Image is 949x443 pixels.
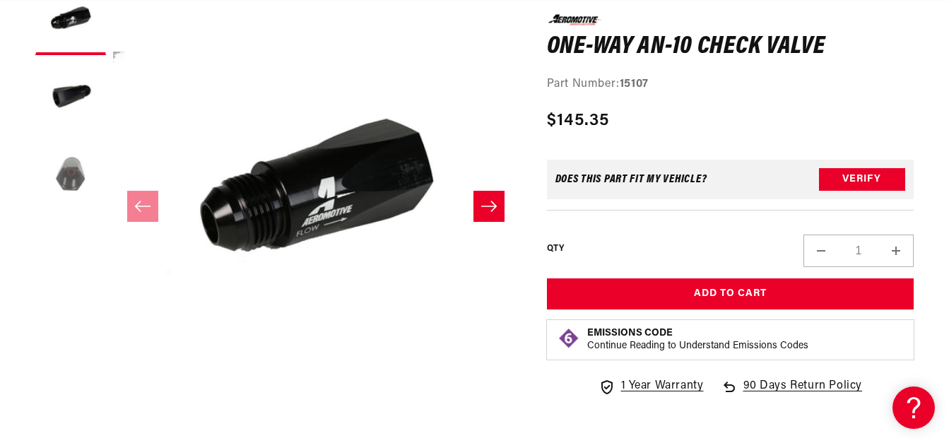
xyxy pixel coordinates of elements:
label: QTY [547,242,565,254]
a: 1 Year Warranty [599,377,704,396]
h1: One-Way AN-10 Check Valve [547,35,914,58]
button: Slide right [473,191,505,222]
a: 90 Days Return Policy [721,377,863,410]
div: Does This part fit My vehicle? [555,174,707,185]
button: Verify [819,168,905,191]
strong: 15107 [620,78,649,90]
span: $145.35 [547,107,610,133]
strong: Emissions Code [587,328,673,338]
p: Continue Reading to Understand Emissions Codes [587,340,808,353]
button: Load image 3 in gallery view [35,140,106,211]
button: Load image 2 in gallery view [35,62,106,133]
button: Emissions CodeContinue Reading to Understand Emissions Codes [587,327,808,353]
button: Slide left [127,191,158,222]
span: 1 Year Warranty [621,377,704,396]
div: Part Number: [547,76,914,94]
span: 90 Days Return Policy [743,377,863,410]
img: Emissions code [558,327,580,350]
button: Add to Cart [547,278,914,310]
